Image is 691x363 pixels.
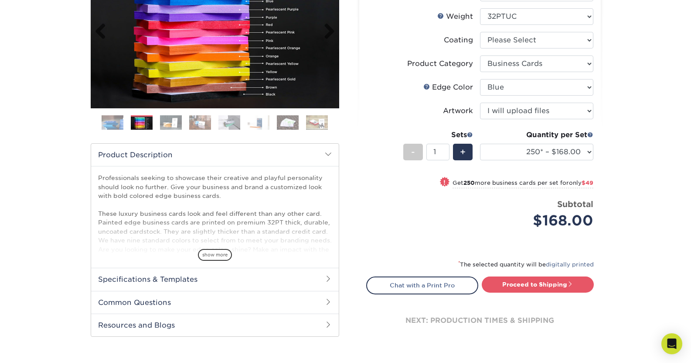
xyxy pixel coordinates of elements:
div: Product Category [407,59,473,69]
div: Edge Color [423,82,473,93]
div: Artwork [443,106,473,116]
img: Business Cards 02 [131,117,153,130]
strong: 250 [463,180,475,186]
img: Business Cards 07 [277,115,299,130]
a: Chat with a Print Pro [366,277,478,294]
div: next: production times & shipping [366,294,594,347]
small: Get more business cards per set for [453,180,593,188]
div: $168.00 [487,210,593,231]
small: The selected quantity will be [458,261,594,268]
h2: Product Description [91,144,339,166]
img: Business Cards 03 [160,115,182,130]
div: Coating [444,35,473,45]
strong: Subtotal [557,199,593,209]
h2: Common Questions [91,291,339,314]
span: show more [198,249,232,261]
img: Business Cards 05 [218,115,240,130]
span: only [569,180,593,186]
img: Business Cards 01 [102,112,123,134]
h2: Resources and Blogs [91,314,339,336]
div: Weight [437,11,473,22]
span: + [460,145,466,159]
a: Proceed to Shipping [482,277,594,292]
div: Sets [403,130,473,140]
h2: Specifications & Templates [91,268,339,290]
img: Business Cards 04 [189,115,211,130]
span: ! [443,178,446,187]
span: $49 [582,180,593,186]
img: Business Cards 06 [248,115,269,130]
p: Professionals seeking to showcase their creative and playful personality should look no further. ... [98,173,332,342]
a: digitally printed [546,261,594,268]
div: Quantity per Set [480,130,593,140]
div: Open Intercom Messenger [661,333,682,354]
img: Business Cards 08 [306,115,328,130]
span: - [411,145,415,159]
